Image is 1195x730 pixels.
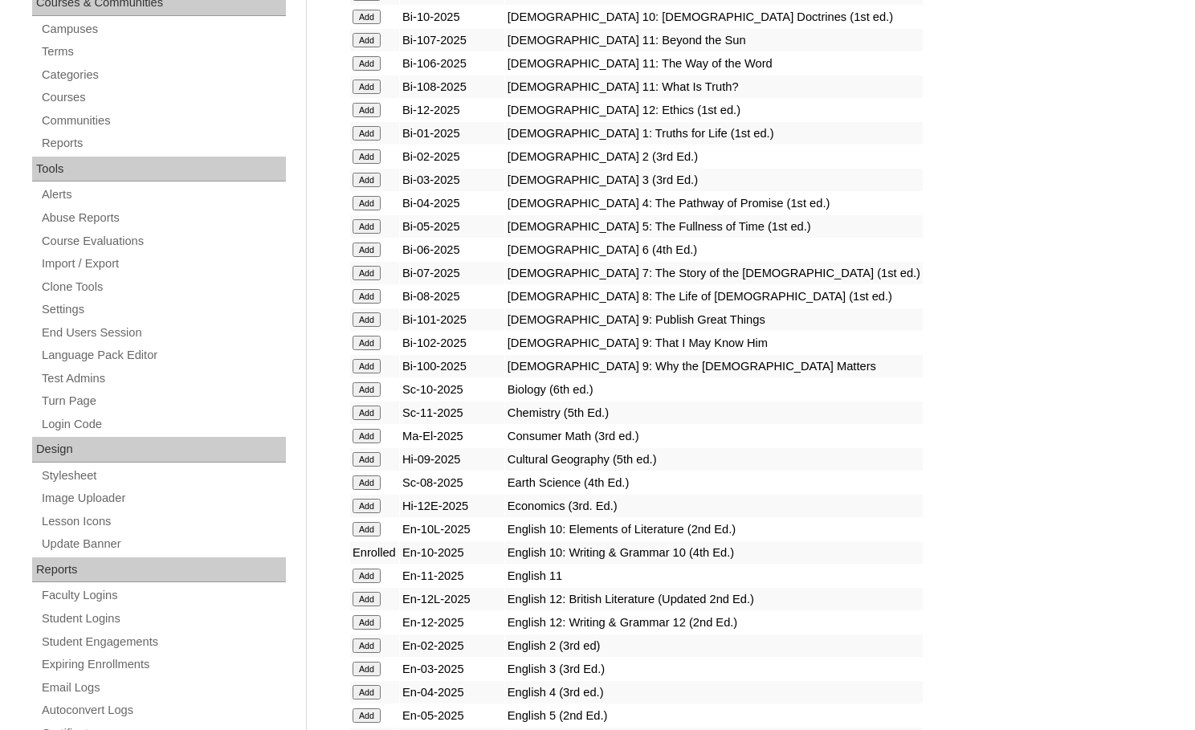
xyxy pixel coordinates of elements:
[40,466,286,486] a: Stylesheet
[353,615,381,630] input: Add
[350,541,399,564] td: Enrolled
[400,611,504,634] td: En-12-2025
[353,103,381,117] input: Add
[353,219,381,234] input: Add
[400,565,504,587] td: En-11-2025
[400,471,504,494] td: Sc-08-2025
[353,10,381,24] input: Add
[505,518,923,540] td: English 10: Elements of Literature (2nd Ed.)
[505,99,923,121] td: [DEMOGRAPHIC_DATA] 12: Ethics (1st ed.)
[40,42,286,62] a: Terms
[40,534,286,554] a: Update Banner
[505,448,923,471] td: Cultural Geography (5th ed.)
[505,402,923,424] td: Chemistry (5th Ed.)
[353,685,381,699] input: Add
[40,655,286,675] a: Expiring Enrollments
[40,512,286,532] a: Lesson Icons
[505,425,923,447] td: Consumer Math (3rd ed.)
[353,266,381,280] input: Add
[400,518,504,540] td: En-10L-2025
[40,19,286,39] a: Campuses
[505,588,923,610] td: English 12: British Literature (Updated 2nd Ed.)
[40,277,286,297] a: Clone Tools
[353,289,381,304] input: Add
[400,541,504,564] td: En-10-2025
[400,448,504,471] td: Hi-09-2025
[40,488,286,508] a: Image Uploader
[400,355,504,377] td: Bi-100-2025
[505,215,923,238] td: [DEMOGRAPHIC_DATA] 5: The Fullness of Time (1st ed.)
[353,708,381,723] input: Add
[40,254,286,274] a: Import / Export
[400,52,504,75] td: Bi-106-2025
[505,75,923,98] td: [DEMOGRAPHIC_DATA] 11: What Is Truth?
[353,592,381,606] input: Add
[353,56,381,71] input: Add
[400,192,504,214] td: Bi-04-2025
[40,632,286,652] a: Student Engagements
[40,700,286,720] a: Autoconvert Logs
[40,391,286,411] a: Turn Page
[353,336,381,350] input: Add
[353,522,381,536] input: Add
[505,308,923,331] td: [DEMOGRAPHIC_DATA] 9: Publish Great Things
[40,414,286,434] a: Login Code
[353,452,381,467] input: Add
[505,611,923,634] td: English 12: Writing & Grammar 12 (2nd Ed.)
[400,239,504,261] td: Bi-06-2025
[505,634,923,657] td: English 2 (3rd ed)
[40,111,286,131] a: Communities
[32,157,286,182] div: Tools
[400,145,504,168] td: Bi-02-2025
[40,369,286,389] a: Test Admins
[353,359,381,373] input: Add
[400,634,504,657] td: En-02-2025
[400,29,504,51] td: Bi-107-2025
[32,557,286,583] div: Reports
[353,196,381,210] input: Add
[353,173,381,187] input: Add
[40,133,286,153] a: Reports
[505,565,923,587] td: English 11
[40,609,286,629] a: Student Logins
[40,208,286,228] a: Abuse Reports
[505,145,923,168] td: [DEMOGRAPHIC_DATA] 2 (3rd Ed.)
[400,75,504,98] td: Bi-108-2025
[505,6,923,28] td: [DEMOGRAPHIC_DATA] 10: [DEMOGRAPHIC_DATA] Doctrines (1st ed.)
[353,33,381,47] input: Add
[353,312,381,327] input: Add
[400,99,504,121] td: Bi-12-2025
[400,262,504,284] td: Bi-07-2025
[40,65,286,85] a: Categories
[505,332,923,354] td: [DEMOGRAPHIC_DATA] 9: That I May Know Him
[32,437,286,463] div: Design
[353,382,381,397] input: Add
[505,169,923,191] td: [DEMOGRAPHIC_DATA] 3 (3rd Ed.)
[400,704,504,727] td: En-05-2025
[400,681,504,703] td: En-04-2025
[505,541,923,564] td: English 10: Writing & Grammar 10 (4th Ed.)
[353,499,381,513] input: Add
[400,285,504,308] td: Bi-08-2025
[505,704,923,727] td: English 5 (2nd Ed.)
[505,262,923,284] td: [DEMOGRAPHIC_DATA] 7: The Story of the [DEMOGRAPHIC_DATA] (1st ed.)
[353,243,381,257] input: Add
[400,402,504,424] td: Sc-11-2025
[353,126,381,141] input: Add
[40,345,286,365] a: Language Pack Editor
[353,80,381,94] input: Add
[400,658,504,680] td: En-03-2025
[353,475,381,490] input: Add
[505,52,923,75] td: [DEMOGRAPHIC_DATA] 11: The Way of the Word
[505,192,923,214] td: [DEMOGRAPHIC_DATA] 4: The Pathway of Promise (1st ed.)
[400,378,504,401] td: Sc-10-2025
[353,662,381,676] input: Add
[400,6,504,28] td: Bi-10-2025
[40,88,286,108] a: Courses
[400,169,504,191] td: Bi-03-2025
[353,569,381,583] input: Add
[505,355,923,377] td: [DEMOGRAPHIC_DATA] 9: Why the [DEMOGRAPHIC_DATA] Matters
[505,239,923,261] td: [DEMOGRAPHIC_DATA] 6 (4th Ed.)
[40,678,286,698] a: Email Logs
[353,406,381,420] input: Add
